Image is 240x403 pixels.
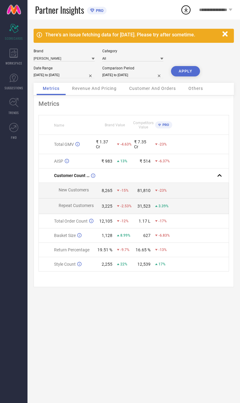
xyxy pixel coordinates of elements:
span: WORKSPACE [5,61,22,65]
span: -15% [120,188,129,193]
div: 1.17 L [139,219,151,224]
span: Others [188,86,203,91]
div: 81,810 [137,188,151,193]
span: SUGGESTIONS [5,86,23,90]
span: -12% [120,219,129,223]
span: -4.63% [120,142,132,146]
span: -6.37% [158,159,170,163]
div: 3,225 [102,204,112,209]
span: PRO [94,8,104,13]
span: Return Percentage [54,247,89,252]
div: ₹ 514 [140,159,151,164]
div: 19.51 % [97,247,112,252]
span: Total GMV [54,142,74,147]
div: 2,255 [102,262,112,267]
span: -23% [158,188,167,193]
div: Open download list [180,4,191,15]
div: Metrics [38,100,229,107]
div: Date Range [34,66,95,70]
div: 627 [143,233,151,238]
div: There's an issue fetching data for [DATE]. Please try after sometime. [45,32,219,38]
span: -9.7% [120,248,129,252]
span: 13% [120,159,127,163]
div: Category [102,49,163,53]
span: AISP [54,159,63,164]
span: Style Count [54,262,76,267]
span: Brand Value [105,123,125,127]
span: SCORECARDS [5,36,23,41]
div: ₹ 1.37 Cr [96,139,112,149]
span: Customer Count (New vs Repeat) [54,173,89,178]
div: 1,128 [102,233,112,238]
span: Revenue And Pricing [72,86,117,91]
input: Select date range [34,72,95,78]
span: Partner Insights [35,4,84,16]
span: -6.83% [158,233,170,238]
span: New Customers [59,187,89,192]
div: 12,105 [99,219,112,224]
span: 17% [158,262,165,266]
span: Name [54,123,64,128]
span: TRENDS [9,110,19,115]
span: 8.99% [120,233,130,238]
span: Customer And Orders [129,86,176,91]
span: -23% [158,142,167,146]
span: 3.39% [158,204,169,208]
div: 12,539 [137,262,151,267]
span: PRO [161,123,169,127]
div: 31,523 [137,204,151,209]
div: Comparison Period [102,66,163,70]
span: Repeat Customers [59,203,94,208]
span: 22% [120,262,127,266]
span: Competitors Value [133,121,154,129]
div: 16.65 % [136,247,151,252]
span: -13% [158,248,167,252]
span: -2.53% [120,204,132,208]
div: ₹ 983 [101,159,112,164]
span: FWD [11,135,17,140]
div: Brand [34,49,95,53]
span: Total Order Count [54,219,88,224]
button: APPLY [171,66,200,76]
span: -17% [158,219,167,223]
div: ₹ 7.35 Cr [134,139,151,149]
div: 8,265 [102,188,112,193]
span: Metrics [43,86,60,91]
input: Select comparison period [102,72,163,78]
span: Basket Size [54,233,76,238]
